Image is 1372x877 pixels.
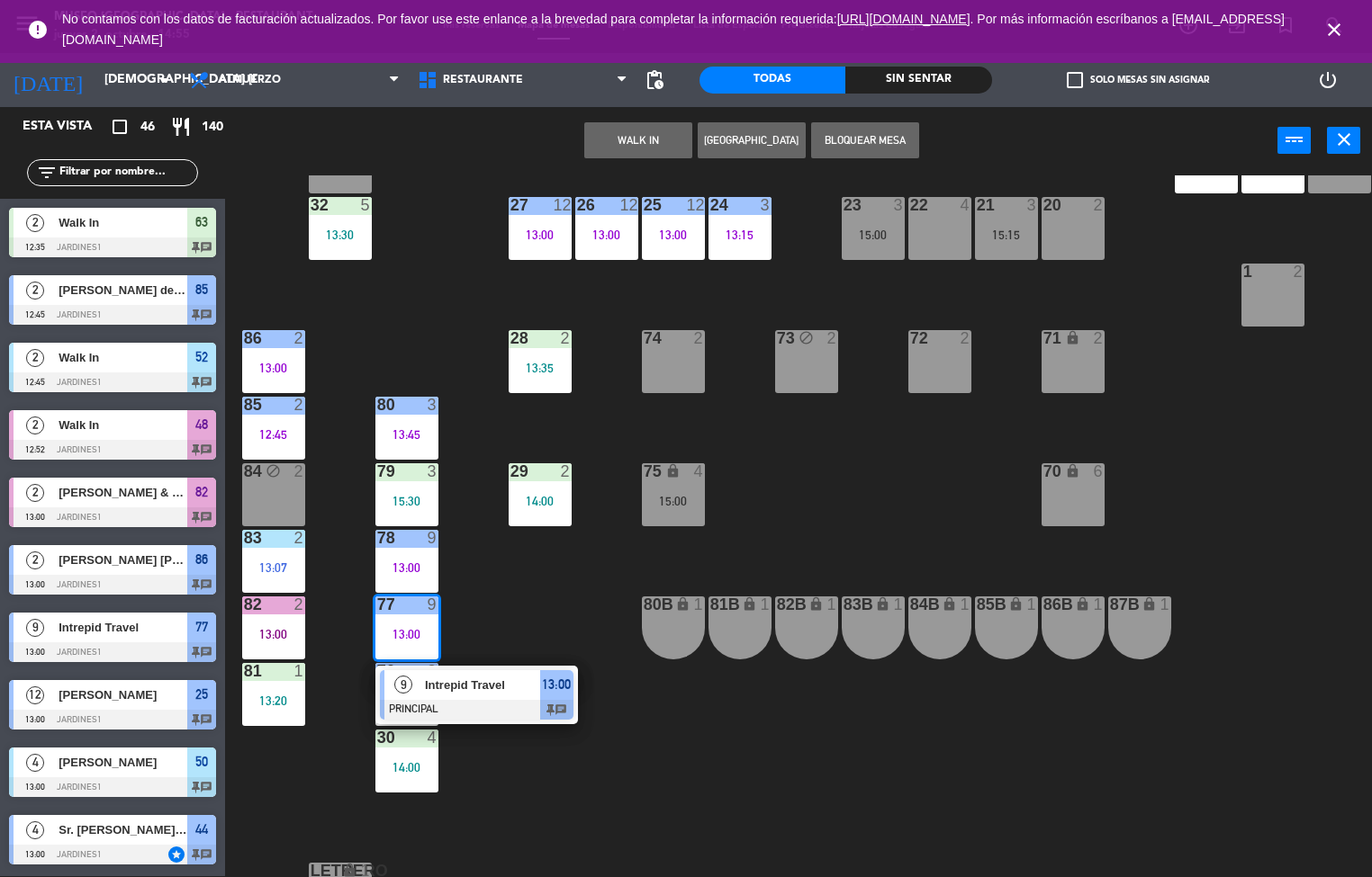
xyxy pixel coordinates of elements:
[195,684,208,705] span: 25
[1043,463,1044,479] div: 70
[700,67,845,94] div: Todas
[1142,596,1157,612] i: lock
[59,550,187,569] span: [PERSON_NAME] [PERSON_NAME]
[910,330,911,346] div: 72
[709,228,772,241] div: 13:15
[1043,197,1044,213] div: 20
[977,197,978,213] div: 21
[59,618,187,637] span: Intrepid Travel
[394,676,412,694] span: 9
[910,596,911,613] div: 84B
[26,686,44,704] span: 12
[1067,72,1083,88] span: check_box_outline_blank
[710,596,711,613] div: 81B
[837,12,970,26] a: [URL][DOMAIN_NAME]
[665,463,681,479] i: lock
[293,530,304,546] div: 2
[675,596,691,612] i: lock
[195,279,208,300] span: 85
[693,330,704,346] div: 2
[195,346,208,368] span: 52
[26,619,44,637] span: 9
[427,729,438,746] div: 4
[377,463,378,479] div: 79
[799,330,814,345] i: block
[644,197,645,213] div: 25
[58,163,197,183] input: Filtrar por nombre...
[844,596,844,613] div: 83B
[242,694,305,707] div: 13:20
[1284,129,1305,150] i: power_input
[360,197,371,213] div: 5
[62,12,1285,47] a: . Por más información escríbanos a [EMAIL_ADDRESS][DOMAIN_NAME]
[644,596,645,613] div: 80B
[26,754,44,772] span: 4
[375,428,438,441] div: 13:45
[293,463,304,479] div: 2
[59,753,187,772] span: [PERSON_NAME]
[242,628,305,640] div: 13:00
[560,463,571,479] div: 2
[26,551,44,569] span: 2
[311,197,311,213] div: 32
[1043,330,1044,346] div: 71
[942,596,957,612] i: lock
[59,416,187,434] span: Walk In
[644,463,645,479] div: 75
[893,596,904,613] div: 1
[427,663,438,679] div: 3
[509,495,572,507] div: 14:00
[26,416,44,434] span: 2
[377,596,378,613] div: 77
[9,116,130,138] div: Esta vista
[375,761,438,774] div: 14:00
[584,122,692,158] button: WALK IN
[242,428,305,441] div: 12:45
[309,228,372,241] div: 13:30
[26,214,44,232] span: 2
[377,397,378,413] div: 80
[710,197,711,213] div: 24
[59,281,187,300] span: [PERSON_NAME] de los ángeles [PERSON_NAME]
[875,596,890,612] i: lock
[1093,330,1104,346] div: 2
[59,483,187,502] span: [PERSON_NAME] & [PERSON_NAME] / Coltur
[26,484,44,502] span: 2
[686,197,704,213] div: 12
[742,596,757,612] i: lock
[642,228,705,241] div: 13:00
[1323,19,1345,40] i: close
[644,69,665,91] span: pending_actions
[1043,596,1044,613] div: 86B
[242,362,305,374] div: 13:00
[619,197,637,213] div: 12
[808,596,824,612] i: lock
[842,228,905,241] div: 15:00
[266,463,281,479] i: block
[195,616,208,638] span: 77
[170,116,192,138] i: restaurant
[202,117,223,138] span: 140
[1026,596,1037,613] div: 1
[293,397,304,413] div: 2
[59,348,187,367] span: Walk In
[960,330,970,346] div: 2
[377,530,378,546] div: 78
[811,122,919,158] button: Bloquear Mesa
[427,530,438,546] div: 9
[1277,127,1311,154] button: power_input
[826,330,837,346] div: 2
[1093,197,1104,213] div: 2
[1075,596,1090,612] i: lock
[59,820,187,839] span: Sr. [PERSON_NAME] Carré
[26,821,44,839] span: 4
[293,596,304,613] div: 2
[698,122,806,158] button: [GEOGRAPHIC_DATA]
[1026,197,1037,213] div: 3
[195,751,208,773] span: 50
[1067,72,1209,88] label: Solo mesas sin asignar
